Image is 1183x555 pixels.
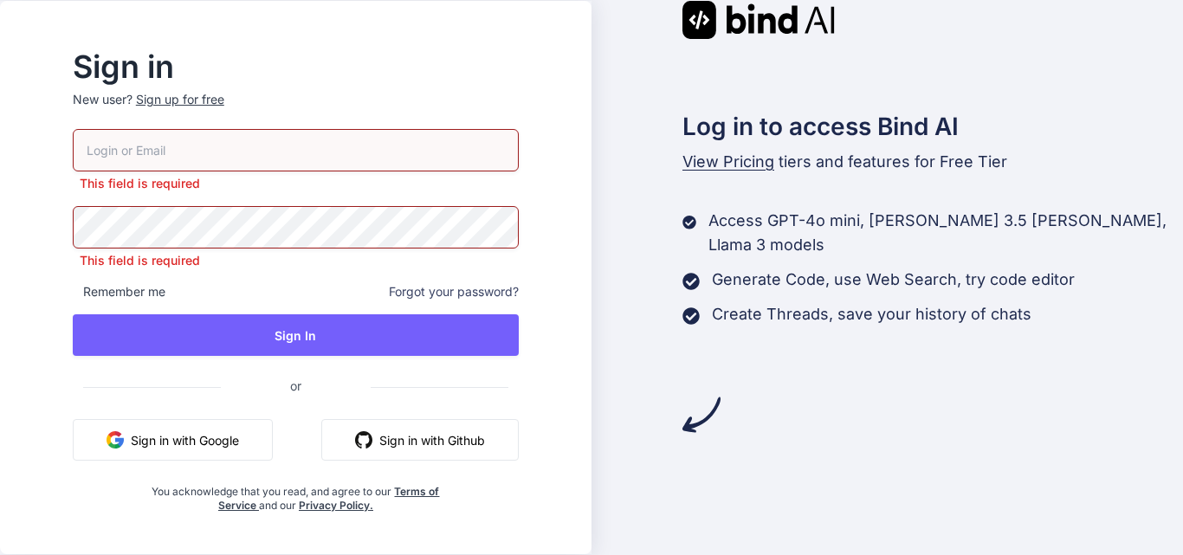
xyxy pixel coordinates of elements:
[73,314,519,356] button: Sign In
[73,252,519,269] p: This field is required
[73,53,519,81] h2: Sign in
[73,175,519,192] p: This field is required
[136,91,224,108] div: Sign up for free
[218,485,440,512] a: Terms of Service
[147,474,445,513] div: You acknowledge that you read, and agree to our and our
[73,91,519,129] p: New user?
[708,209,1183,257] p: Access GPT-4o mini, [PERSON_NAME] 3.5 [PERSON_NAME], Llama 3 models
[107,431,124,449] img: google
[682,396,721,434] img: arrow
[682,150,1183,174] p: tiers and features for Free Tier
[73,129,519,171] input: Login or Email
[712,268,1075,292] p: Generate Code, use Web Search, try code editor
[321,419,519,461] button: Sign in with Github
[299,499,373,512] a: Privacy Policy.
[73,419,273,461] button: Sign in with Google
[73,283,165,300] span: Remember me
[682,108,1183,145] h2: Log in to access Bind AI
[682,152,774,171] span: View Pricing
[389,283,519,300] span: Forgot your password?
[712,302,1031,326] p: Create Threads, save your history of chats
[221,365,371,407] span: or
[682,1,835,39] img: Bind AI logo
[355,431,372,449] img: github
